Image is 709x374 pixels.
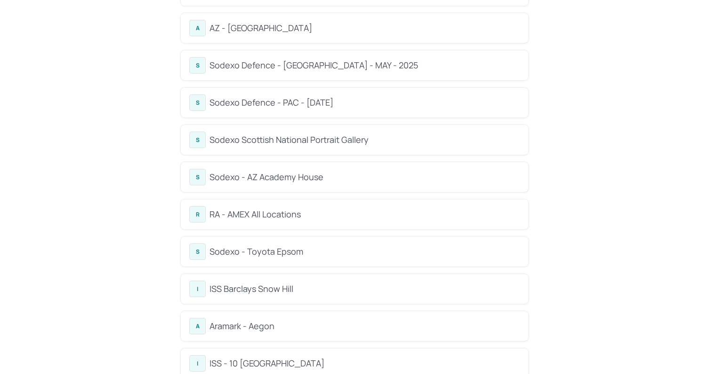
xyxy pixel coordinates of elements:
div: ISS - 10 [GEOGRAPHIC_DATA] [209,357,520,370]
div: I [189,355,206,372]
div: R [189,206,206,223]
div: RA - AMEX All Locations [209,208,520,221]
div: AZ - [GEOGRAPHIC_DATA] [209,22,520,34]
div: A [189,20,206,36]
div: S [189,57,206,74]
div: Sodexo - Toyota Epsom [209,245,520,258]
div: ISS Barclays Snow Hill [209,283,520,295]
div: S [189,132,206,148]
div: Sodexo Defence - [GEOGRAPHIC_DATA] - MAY - 2025 [209,59,520,72]
div: I [189,281,206,297]
div: Sodexo Defence - PAC - [DATE] [209,96,520,109]
div: S [189,169,206,185]
div: Sodexo Scottish National Portrait Gallery [209,133,520,146]
div: Sodexo - AZ Academy House [209,171,520,183]
div: S [189,94,206,111]
div: S [189,243,206,260]
div: A [189,318,206,334]
div: Aramark - Aegon [209,320,520,332]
